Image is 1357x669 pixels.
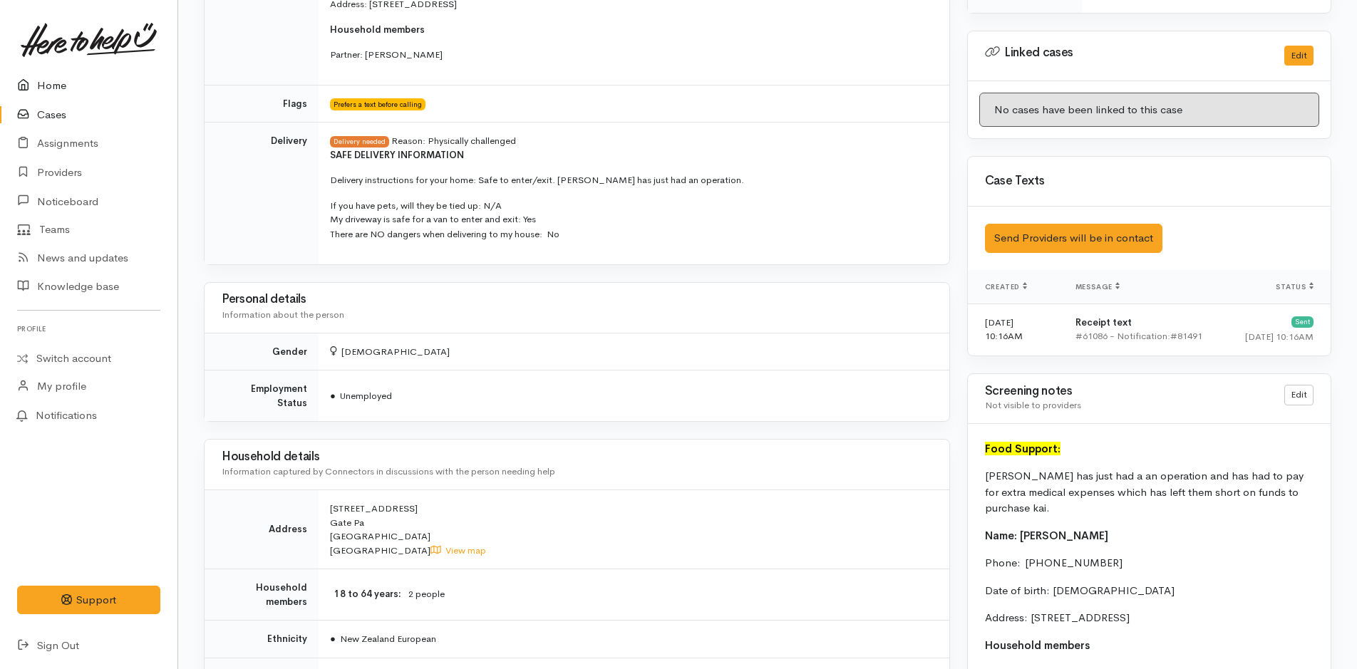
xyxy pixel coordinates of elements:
[222,308,344,321] span: Information about the person
[1075,282,1120,291] span: Message
[205,370,319,422] td: Employment Status
[330,48,932,62] p: Partner: [PERSON_NAME]
[330,136,389,147] span: Delivery needed
[330,149,464,161] b: SAFE DELIVERY INFORMATION
[330,390,336,402] span: ●
[205,569,319,621] td: Household members
[1237,330,1314,344] div: [DATE] 10:16AM
[17,319,160,338] h6: Profile
[330,587,401,601] dt: 18 to 64 years
[985,385,1267,398] h3: Screening notes
[205,85,319,123] td: Flags
[1075,316,1132,328] b: Receipt text
[391,135,516,147] span: Reason: Physically challenged
[430,544,486,556] a: View map
[205,621,319,658] td: Ethnicity
[985,46,1267,60] h3: Linked cases
[330,346,450,358] span: [DEMOGRAPHIC_DATA]
[985,529,1108,542] b: Name: [PERSON_NAME]
[985,583,1314,599] p: Date of birth: [DEMOGRAPHIC_DATA]
[17,586,160,615] button: Support
[330,502,486,556] span: [STREET_ADDRESS] Gate Pa [GEOGRAPHIC_DATA] [GEOGRAPHIC_DATA]
[1276,282,1314,291] span: Status
[1284,385,1314,405] a: Edit
[985,638,1090,652] b: Household members
[330,199,932,242] p: If you have pets, will they be tied up: N/A My driveway is safe for a van to enter and exit: Yes ...
[985,468,1314,517] p: [PERSON_NAME] has just had a an operation and has had to pay for extra medical expenses which has...
[985,282,1028,291] span: Created
[330,24,425,36] span: Household members
[1291,316,1314,328] div: Sent
[979,93,1319,128] div: No cases have been linked to this case
[205,490,319,569] td: Address
[985,175,1314,188] h3: Case Texts
[330,98,425,110] span: Prefers a text before calling
[1284,46,1314,66] button: Edit
[222,293,932,306] h3: Personal details
[330,633,436,645] span: New Zealand European
[968,304,1064,356] td: [DATE] 10:16AM
[1075,329,1214,343] div: #61086 - Notification:#81491
[985,555,1314,571] p: Phone: [PHONE_NUMBER]
[205,123,319,264] td: Delivery
[205,333,319,370] td: Gender
[330,390,392,402] span: Unemployed
[985,224,1162,253] button: Send Providers will be in contact
[222,465,555,477] span: Information captured by Connectors in discussions with the person needing help
[330,633,336,645] span: ●
[222,450,932,464] h3: Household details
[985,610,1314,626] p: Address: [STREET_ADDRESS]
[985,398,1267,413] div: Not visible to providers
[330,173,932,187] p: Delivery instructions for your home: Safe to enter/exit. [PERSON_NAME] has just had an operation.
[985,442,1061,455] font: Food Support:
[408,587,932,602] dd: 2 people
